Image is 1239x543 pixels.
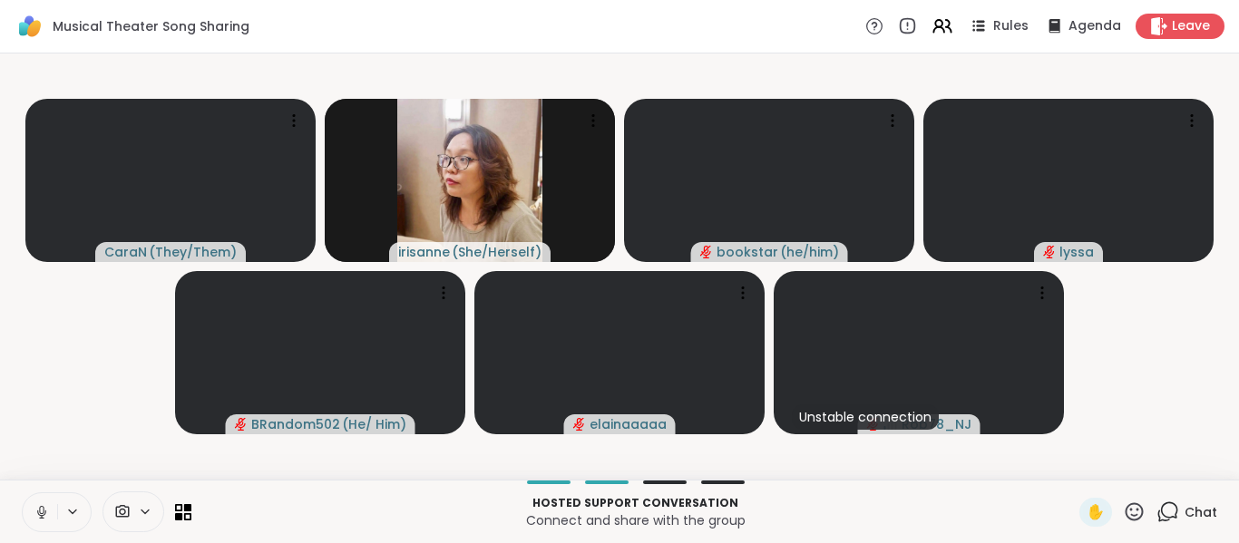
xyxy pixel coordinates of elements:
div: Unstable connection [792,404,939,430]
span: Agenda [1068,17,1121,35]
span: lyssa [1059,243,1094,261]
p: Connect and share with the group [202,511,1068,529]
span: audio-muted [1043,246,1056,258]
span: Leave [1172,17,1210,35]
span: ( He/ Him ) [342,415,406,433]
span: bookstar [717,243,778,261]
span: audio-muted [700,246,713,258]
span: elainaaaaa [590,415,667,433]
span: CaraN [104,243,147,261]
span: Musical Theater Song Sharing [53,17,249,35]
span: irisanne [398,243,450,261]
span: BRandom502 [251,415,340,433]
span: audio-muted [573,418,586,431]
img: ShareWell Logomark [15,11,45,42]
span: ✋ [1087,501,1105,523]
span: ( They/Them ) [149,243,237,261]
span: ( She/Herself ) [452,243,541,261]
p: Hosted support conversation [202,495,1068,511]
span: audio-muted [235,418,248,431]
img: irisanne [397,99,542,262]
span: Chat [1185,503,1217,521]
span: Rules [993,17,1029,35]
span: ( he/him ) [780,243,839,261]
